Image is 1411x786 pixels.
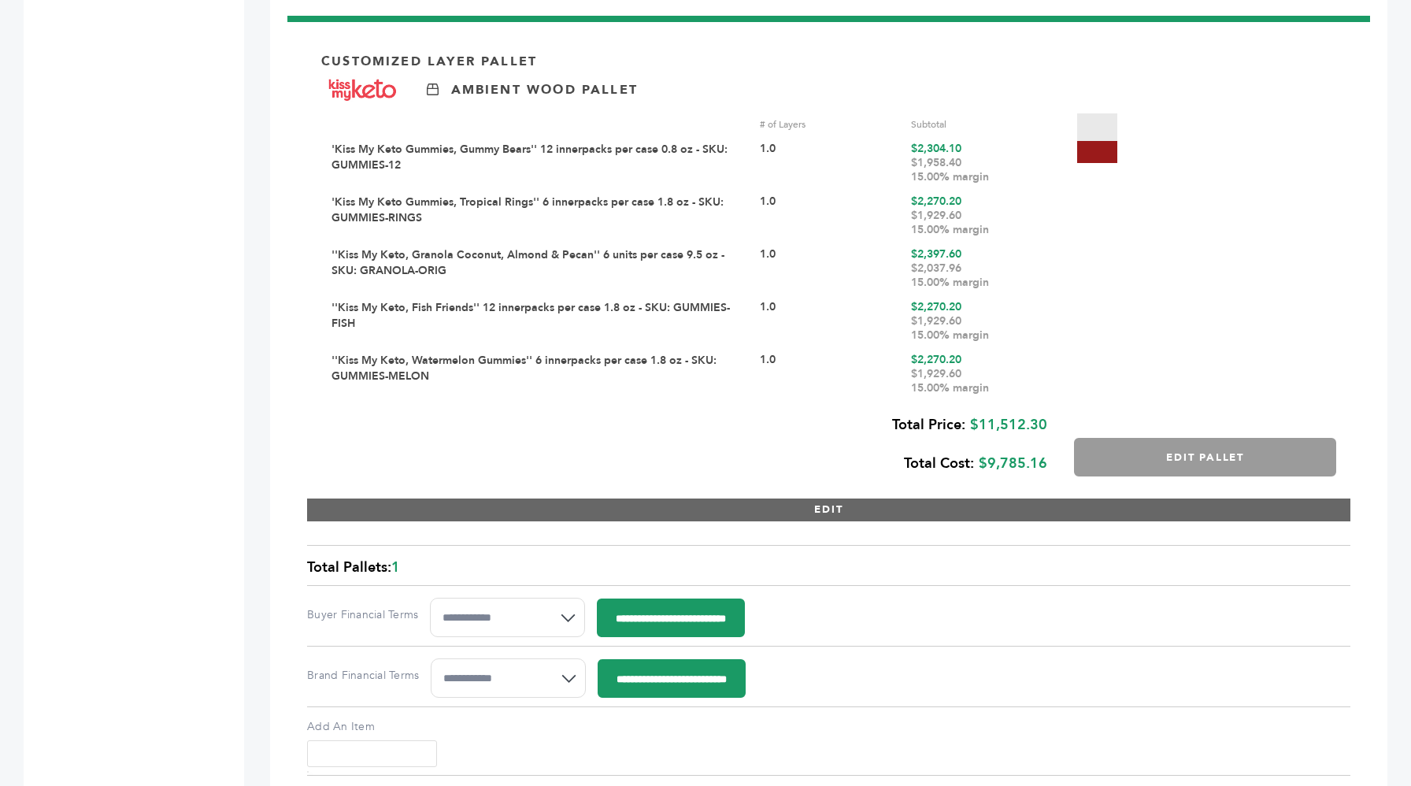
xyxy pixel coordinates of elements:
[321,70,403,109] img: Brand Name
[911,247,1050,290] div: $2,397.60
[911,156,1050,184] div: $1,958.40 15.00% margin
[331,353,717,384] a: ''Kiss My Keto, Watermelon Gummies'' 6 innerpacks per case 1.8 oz - SKU: GUMMIES-MELON
[321,406,1047,483] div: $11,512.30 $9,785.16
[911,195,1050,237] div: $2,270.20
[760,300,898,343] div: 1.0
[331,300,730,331] a: ''Kiss My Keto, Fish Friends'' 12 innerpacks per case 1.8 oz - SKU: GUMMIES-FISH
[307,719,1350,735] label: Add An Item
[321,53,537,70] p: Customized Layer Pallet
[892,415,965,435] b: Total Price:
[760,117,898,132] div: # of Layers
[331,142,728,172] a: 'Kiss My Keto Gummies, Gummy Bears'' 12 innerpacks per case 0.8 oz - SKU: GUMMIES-12
[307,558,391,577] span: Total Pallets:
[331,247,724,278] a: ''Kiss My Keto, Granola Coconut, Almond & Pecan'' 6 units per case 9.5 oz - SKU: GRANOLA-ORIG
[904,454,974,473] b: Total Cost:
[331,195,724,225] a: 'Kiss My Keto Gummies, Tropical Rings'' 6 innerpacks per case 1.8 oz - SKU: GUMMIES-RINGS
[911,353,1050,395] div: $2,270.20
[1077,113,1117,163] img: Pallet-Icons-03.png
[391,558,400,577] span: 1
[307,499,1350,521] button: EDIT
[911,142,1050,184] div: $2,304.10
[911,367,1050,395] div: $1,929.60 15.00% margin
[760,195,898,237] div: 1.0
[911,117,1050,132] div: Subtotal
[760,247,898,290] div: 1.0
[451,81,638,98] p: Ambient Wood Pallet
[307,607,418,623] label: Buyer Financial Terms
[1074,438,1336,476] button: Edit Pallet
[307,668,419,684] label: Brand Financial Terms
[427,83,439,95] img: Ambient
[911,300,1050,343] div: $2,270.20
[911,261,1050,290] div: $2,037.96 15.00% margin
[911,209,1050,237] div: $1,929.60 15.00% margin
[911,314,1050,343] div: $1,929.60 15.00% margin
[760,142,898,184] div: 1.0
[760,353,898,395] div: 1.0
